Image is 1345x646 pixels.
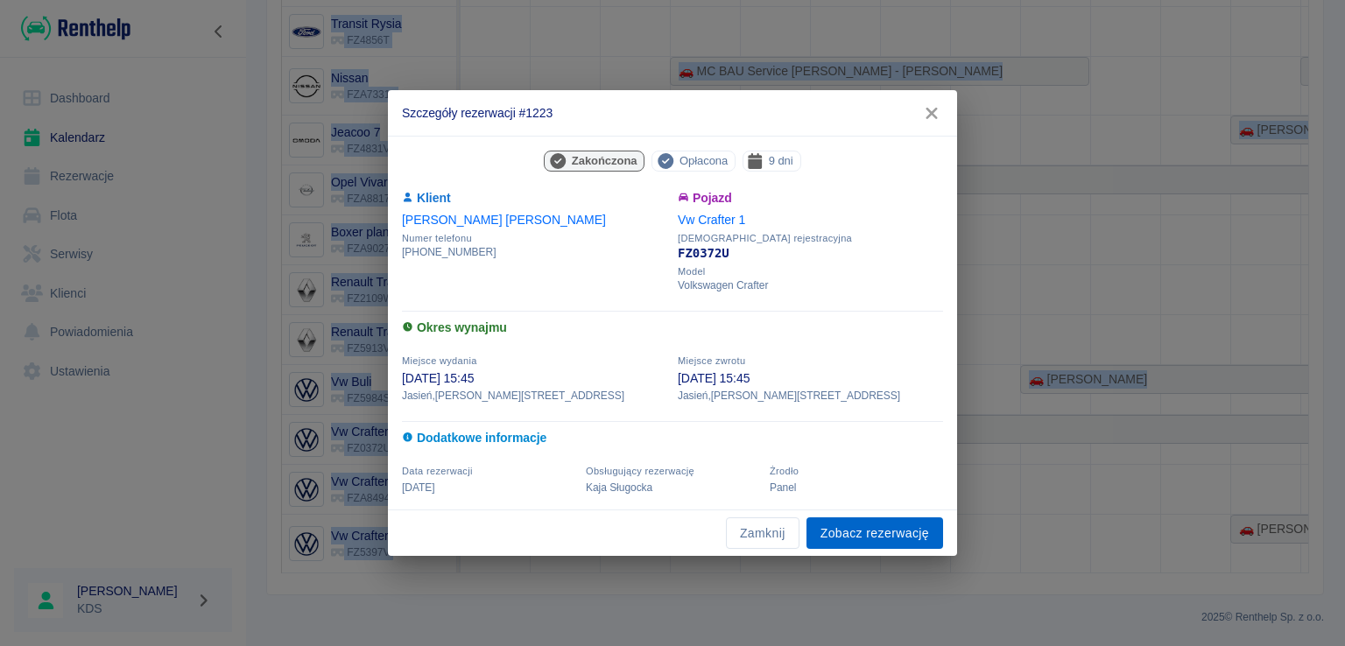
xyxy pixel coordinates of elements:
a: Zobacz rezerwację [806,517,943,550]
p: Kaja Sługocka [586,480,759,495]
h6: Okres wynajmu [402,319,943,337]
span: Miejsce zwrotu [678,355,745,366]
p: [DATE] 15:45 [402,369,667,388]
span: Żrodło [770,466,799,476]
span: Data rezerwacji [402,466,473,476]
h6: Dodatkowe informacje [402,429,943,447]
p: Jasień , [PERSON_NAME][STREET_ADDRESS] [402,388,667,404]
p: [DATE] 15:45 [678,369,943,388]
span: Obsługujący rezerwację [586,466,694,476]
p: [PHONE_NUMBER] [402,244,667,260]
p: [DATE] [402,480,575,495]
h6: Pojazd [678,189,943,207]
a: [PERSON_NAME] [PERSON_NAME] [402,213,606,227]
p: FZ0372U [678,244,943,263]
span: Numer telefonu [402,233,667,244]
h2: Szczegóły rezerwacji #1223 [388,90,957,136]
h6: Klient [402,189,667,207]
p: Jasień , [PERSON_NAME][STREET_ADDRESS] [678,388,943,404]
p: Volkswagen Crafter [678,277,943,293]
span: Zakończona [565,151,644,170]
span: 9 dni [762,151,800,170]
a: Vw Crafter 1 [678,213,745,227]
span: Opłacona [672,151,735,170]
button: Zamknij [726,517,799,550]
span: [DEMOGRAPHIC_DATA] rejestracyjna [678,233,943,244]
span: Model [678,266,943,277]
span: Miejsce wydania [402,355,477,366]
p: Panel [770,480,943,495]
